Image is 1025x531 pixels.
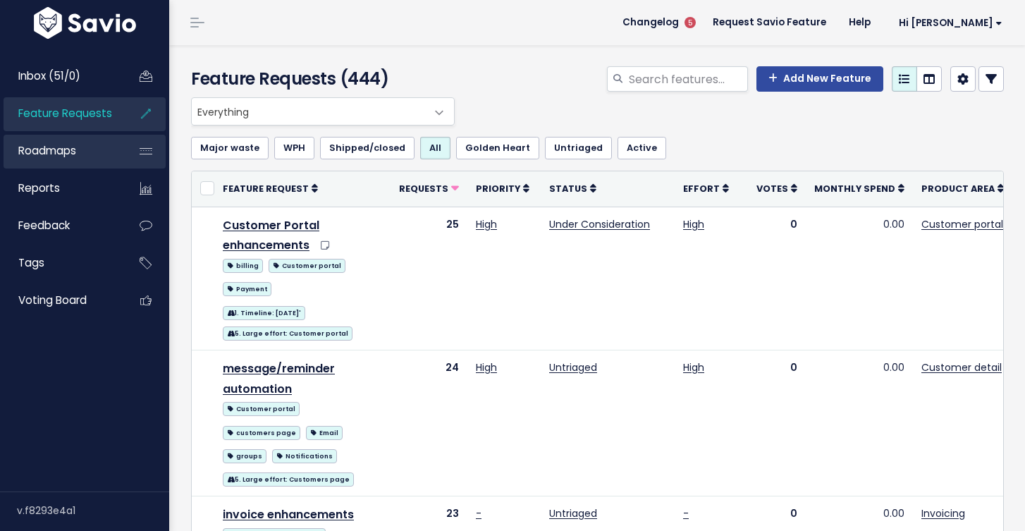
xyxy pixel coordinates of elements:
td: 0 [748,207,806,350]
span: Priority [476,183,520,195]
a: High [683,360,704,374]
a: Inbox (51/0) [4,60,117,92]
a: Feature Requests [4,97,117,130]
span: Changelog [622,18,679,28]
a: groups [223,446,266,464]
a: High [683,217,704,231]
span: billing [223,259,263,273]
a: Help [837,12,882,33]
span: Inbox (51/0) [18,68,80,83]
a: Golden Heart [456,137,539,159]
a: 1. Timeline: [DATE]' [223,303,305,321]
span: Payment [223,282,271,296]
img: logo-white.9d6f32f41409.svg [30,7,140,39]
a: Reports [4,172,117,205]
a: Shipped/closed [320,137,415,159]
a: Major waste [191,137,269,159]
a: Feature Request [223,181,318,195]
a: Under Consideration [549,217,650,231]
a: Customer portal [921,217,1003,231]
td: 0 [748,350,806,496]
span: Roadmaps [18,143,76,158]
a: Notifications [272,446,337,464]
span: Feature Request [223,183,309,195]
span: Everything [191,97,455,126]
a: Customer Portal enhancements [223,217,319,254]
a: Status [549,181,596,195]
span: Notifications [272,449,337,463]
span: Customer portal [223,402,300,416]
a: Payment [223,279,271,297]
a: - [476,506,481,520]
ul: Filter feature requests [191,137,1004,159]
a: Hi [PERSON_NAME] [882,12,1014,34]
a: Priority [476,181,529,195]
td: 0.00 [806,207,913,350]
a: billing [223,256,263,274]
span: Reports [18,181,60,195]
a: Customer portal [269,256,345,274]
a: WPH [274,137,314,159]
a: Customer detail [921,360,1002,374]
span: Email [306,426,343,440]
a: Request Savio Feature [701,12,837,33]
span: Requests [399,183,448,195]
a: Email [306,423,343,441]
span: customers page [223,426,300,440]
span: 5 [685,17,696,28]
a: 5. Large effort: Customer portal [223,324,352,341]
span: groups [223,449,266,463]
div: v.f8293e4a1 [17,492,169,529]
a: Votes [756,181,797,195]
a: Requests [399,181,459,195]
span: Feedback [18,218,70,233]
span: Customer portal [269,259,345,273]
a: Untriaged [549,506,597,520]
a: Feedback [4,209,117,242]
span: Feature Requests [18,106,112,121]
a: Effort [683,181,729,195]
a: message/reminder automation [223,360,335,397]
a: High [476,217,497,231]
a: Tags [4,247,117,279]
a: Product Area [921,181,1004,195]
a: 5. Large effort: Customers page [223,470,354,487]
a: All [420,137,450,159]
a: invoice enhancements [223,506,354,523]
span: 5. Large effort: Customers page [223,472,354,487]
td: 0.00 [806,350,913,496]
span: Hi [PERSON_NAME] [899,18,1002,28]
span: Effort [683,183,720,195]
input: Search features... [627,66,748,92]
span: Status [549,183,587,195]
a: Add New Feature [756,66,883,92]
a: - [683,506,689,520]
a: Active [618,137,666,159]
a: Untriaged [545,137,612,159]
td: 25 [391,207,467,350]
a: High [476,360,497,374]
span: Tags [18,255,44,270]
a: customers page [223,423,300,441]
span: Monthly spend [814,183,895,195]
span: Votes [756,183,788,195]
span: 5. Large effort: Customer portal [223,326,352,341]
a: Monthly spend [814,181,904,195]
span: 1. Timeline: [DATE]' [223,306,305,320]
span: Product Area [921,183,995,195]
h4: Feature Requests (444) [191,66,448,92]
a: Customer portal [223,399,300,417]
span: Everything [192,98,426,125]
a: Untriaged [549,360,597,374]
a: Voting Board [4,284,117,317]
a: Invoicing [921,506,965,520]
span: Voting Board [18,293,87,307]
a: Roadmaps [4,135,117,167]
td: 24 [391,350,467,496]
